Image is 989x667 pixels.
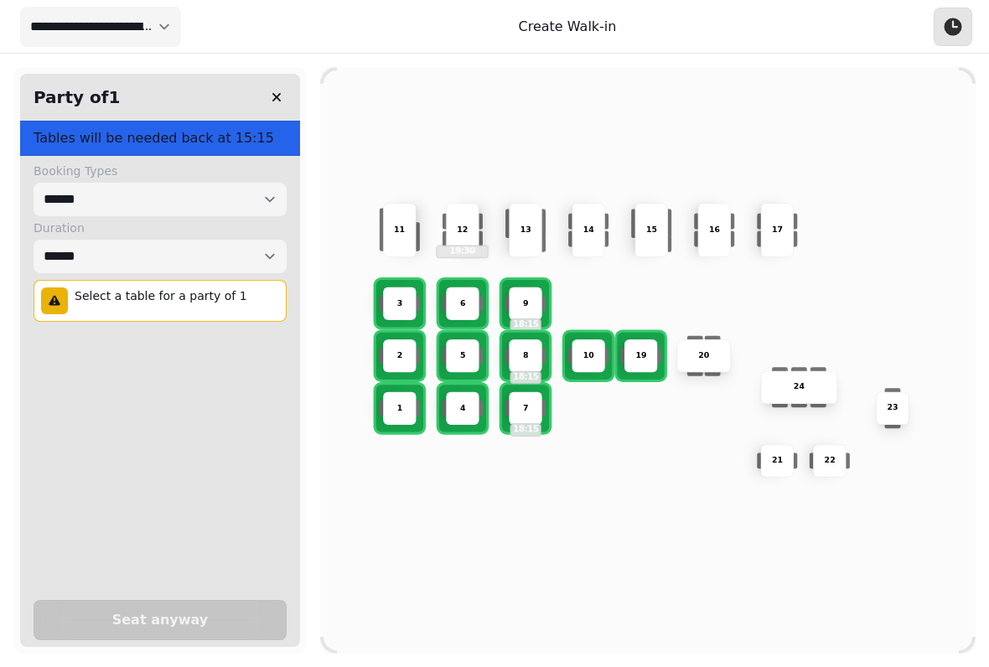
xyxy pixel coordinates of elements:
[460,350,466,362] p: 5
[54,613,266,627] span: Seat anyway
[635,350,646,362] p: 19
[824,455,835,467] p: 22
[397,297,403,309] p: 3
[510,372,540,383] p: 18:15
[709,225,720,236] p: 16
[27,85,120,109] h2: Party of 1
[457,225,468,236] p: 12
[646,225,657,236] p: 15
[523,297,529,309] p: 9
[34,163,287,179] label: Booking Types
[887,402,898,414] p: 23
[460,402,466,414] p: 4
[520,225,531,236] p: 13
[519,17,617,37] p: Create Walk-in
[34,128,287,148] p: Tables will be needed back at 15:15
[772,455,783,467] p: 21
[510,424,540,435] p: 18:15
[583,225,594,236] p: 14
[583,350,594,362] p: 10
[698,350,709,362] p: 20
[523,350,529,362] p: 8
[397,350,403,362] p: 2
[460,297,466,309] p: 6
[438,246,488,257] p: 19:30
[75,287,254,304] p: Select a table for a party of 1
[510,319,540,330] p: 18:15
[397,402,403,414] p: 1
[794,381,805,393] p: 24
[34,220,287,236] label: Duration
[772,225,783,236] p: 17
[34,600,287,640] button: Seat anyway
[394,225,405,236] p: 11
[523,402,529,414] p: 7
